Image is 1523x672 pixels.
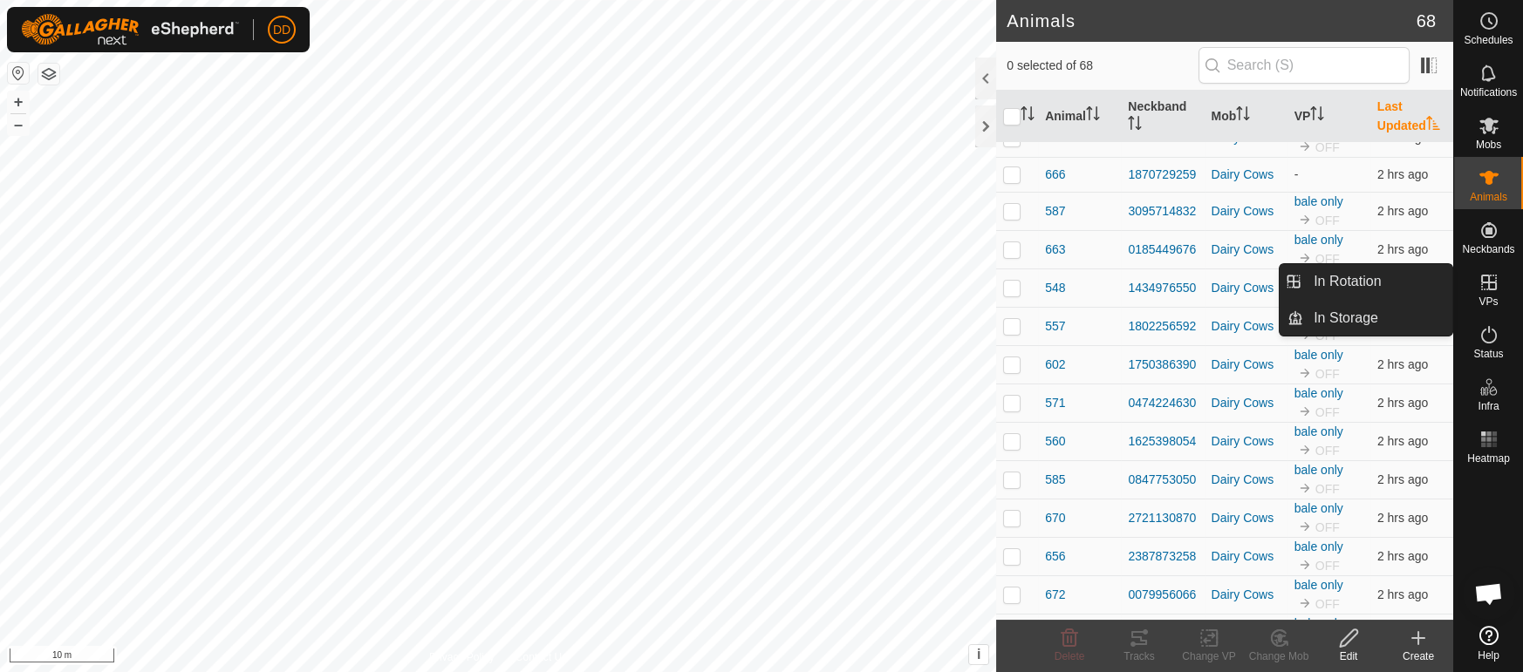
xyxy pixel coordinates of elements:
[1315,140,1340,154] span: OFF
[1315,520,1340,534] span: OFF
[1045,241,1065,259] span: 663
[1128,547,1197,566] div: 2387873258
[1315,405,1340,419] span: OFF
[1021,109,1035,123] p-sorticon: Activate to sort
[969,645,988,664] button: i
[1244,648,1314,664] div: Change Mob
[1298,443,1312,457] img: to
[1298,139,1312,153] img: to
[1174,648,1244,664] div: Change VP
[8,114,29,135] button: –
[38,64,59,85] button: Map Layers
[1128,471,1197,489] div: 0847753050
[1377,396,1428,410] span: 26 Sept 2025, 6:22 am
[1045,279,1065,297] span: 548
[1298,596,1312,610] img: to
[1454,619,1523,668] a: Help
[1212,432,1281,451] div: Dairy Cows
[1377,472,1428,486] span: 26 Sept 2025, 6:22 am
[1280,264,1452,299] li: In Rotation
[1212,202,1281,221] div: Dairy Cows
[1280,301,1452,336] li: In Storage
[1464,35,1513,45] span: Schedules
[21,14,239,45] img: Gallagher Logo
[1212,509,1281,527] div: Dairy Cows
[1128,394,1197,412] div: 0474224630
[1045,547,1065,566] span: 656
[1310,109,1324,123] p-sorticon: Activate to sort
[1294,463,1343,477] a: bale only
[1377,131,1428,145] span: 26 Sept 2025, 6:21 am
[1298,213,1312,227] img: to
[1315,367,1340,381] span: OFF
[1462,244,1514,255] span: Neckbands
[1212,241,1281,259] div: Dairy Cows
[1294,386,1343,400] a: bale only
[1128,166,1197,184] div: 1870729259
[1212,586,1281,604] div: Dairy Cows
[1314,308,1378,329] span: In Storage
[1315,252,1340,266] span: OFF
[1287,91,1370,143] th: VP
[1104,648,1174,664] div: Tracks
[1128,509,1197,527] div: 2721130870
[8,63,29,84] button: Reset Map
[1303,264,1452,299] a: In Rotation
[1478,401,1499,411] span: Infra
[1212,279,1281,297] div: Dairy Cows
[1377,357,1428,371] span: 26 Sept 2025, 6:21 am
[1315,329,1340,343] span: OFF
[1298,366,1312,380] img: to
[1377,167,1428,181] span: 26 Sept 2025, 6:21 am
[1377,242,1428,256] span: 26 Sept 2025, 6:21 am
[1470,192,1507,202] span: Animals
[1045,509,1065,527] span: 670
[1298,481,1312,495] img: to
[1128,317,1197,336] div: 1802256592
[1205,91,1287,143] th: Mob
[1298,558,1312,572] img: to
[1294,233,1343,247] a: bale only
[1121,91,1204,143] th: Neckband
[1377,587,1428,601] span: 26 Sept 2025, 6:22 am
[1128,356,1197,374] div: 1750386390
[516,649,567,665] a: Contact Us
[1294,167,1299,181] app-display-virtual-paddock-transition: -
[1473,349,1503,359] span: Status
[1294,501,1343,515] a: bale only
[1128,586,1197,604] div: 0079956066
[1467,453,1510,464] span: Heatmap
[1426,119,1440,132] p-sorticon: Activate to sort
[1298,251,1312,265] img: to
[1303,301,1452,336] a: In Storage
[1377,511,1428,525] span: 26 Sept 2025, 6:22 am
[1315,482,1340,496] span: OFF
[1007,57,1198,75] span: 0 selected of 68
[1045,317,1065,336] span: 557
[1045,586,1065,604] span: 672
[1294,424,1343,438] a: bale only
[1294,348,1343,362] a: bale only
[1045,432,1065,451] span: 560
[1383,648,1453,664] div: Create
[1212,317,1281,336] div: Dairy Cows
[1294,578,1343,592] a: bale only
[8,92,29,112] button: +
[1128,241,1197,259] div: 0185449676
[1315,559,1340,573] span: OFF
[1294,194,1343,208] a: bale only
[1315,444,1340,458] span: OFF
[1315,214,1340,227] span: OFF
[1377,549,1428,563] span: 26 Sept 2025, 6:22 am
[273,21,290,39] span: DD
[1045,471,1065,489] span: 585
[1045,356,1065,374] span: 602
[1212,166,1281,184] div: Dairy Cows
[1377,204,1428,218] span: 26 Sept 2025, 6:21 am
[1212,547,1281,566] div: Dairy Cows
[1045,202,1065,221] span: 587
[1377,434,1428,448] span: 26 Sept 2025, 6:22 am
[1298,404,1312,418] img: to
[1212,394,1281,412] div: Dairy Cows
[1478,650,1499,661] span: Help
